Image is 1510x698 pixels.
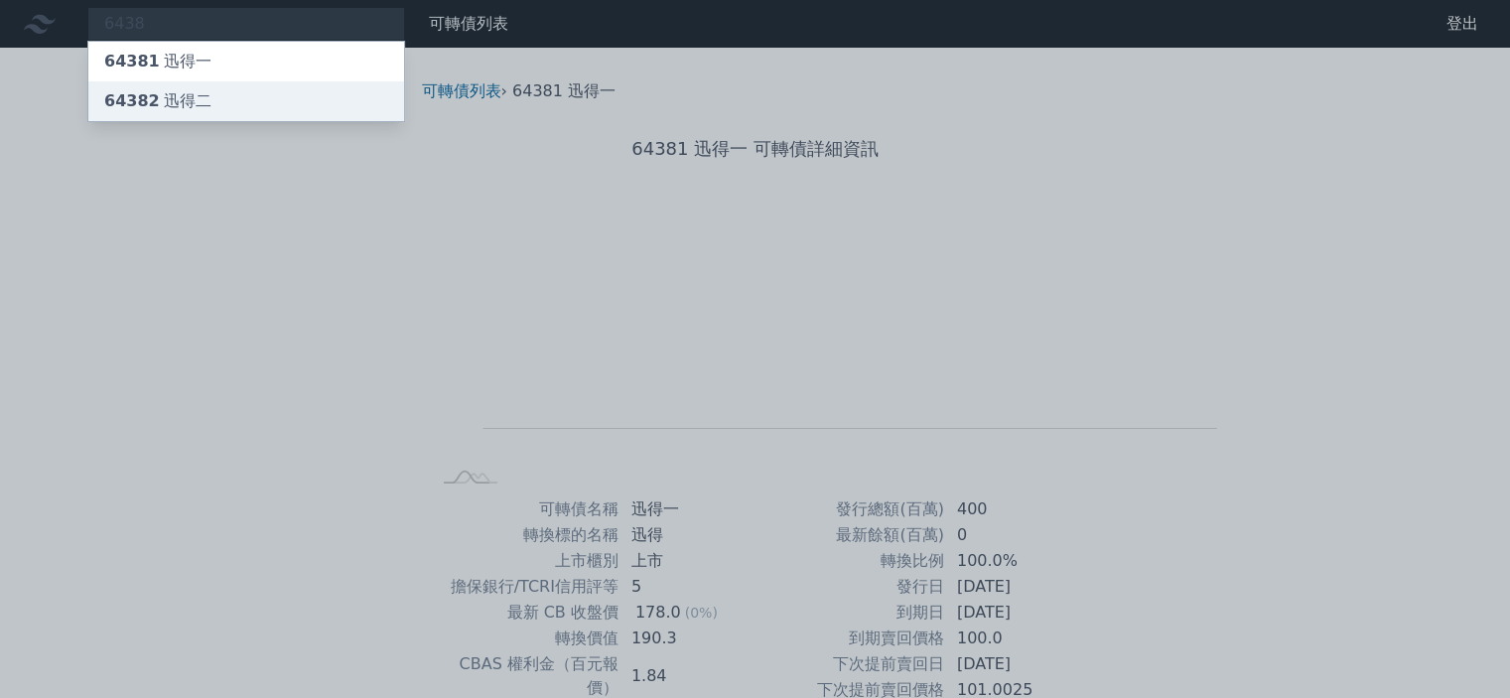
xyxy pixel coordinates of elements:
[104,91,160,110] span: 64382
[88,81,404,121] a: 64382迅得二
[104,89,211,113] div: 迅得二
[88,42,404,81] a: 64381迅得一
[104,52,160,70] span: 64381
[104,50,211,73] div: 迅得一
